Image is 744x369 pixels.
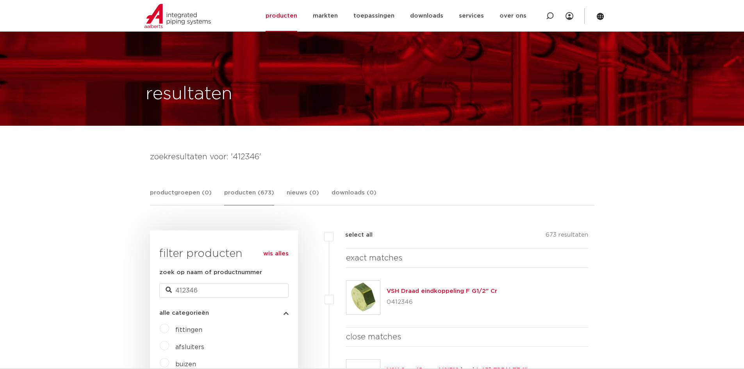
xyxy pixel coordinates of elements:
[334,230,373,240] label: select all
[150,151,594,163] h4: zoekresultaten voor: '412346'
[332,188,376,205] a: downloads (0)
[175,361,196,367] a: buizen
[346,281,380,314] img: Thumbnail for VSH Draad eindkoppeling F G1/2" Cr
[159,246,289,262] h3: filter producten
[159,283,289,298] input: zoeken
[150,188,212,205] a: productgroepen (0)
[175,327,202,333] a: fittingen
[159,310,289,316] button: alle categorieën
[175,344,204,350] a: afsluiters
[159,310,209,316] span: alle categorieën
[346,252,589,264] h4: exact matches
[224,188,274,205] a: producten (673)
[159,268,262,277] label: zoek op naam of productnummer
[146,82,232,107] h1: resultaten
[546,230,588,242] p: 673 resultaten
[387,296,497,308] p: 0412346
[387,288,497,294] a: VSH Draad eindkoppeling F G1/2" Cr
[287,188,319,205] a: nieuws (0)
[346,331,589,343] h4: close matches
[263,249,289,258] a: wis alles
